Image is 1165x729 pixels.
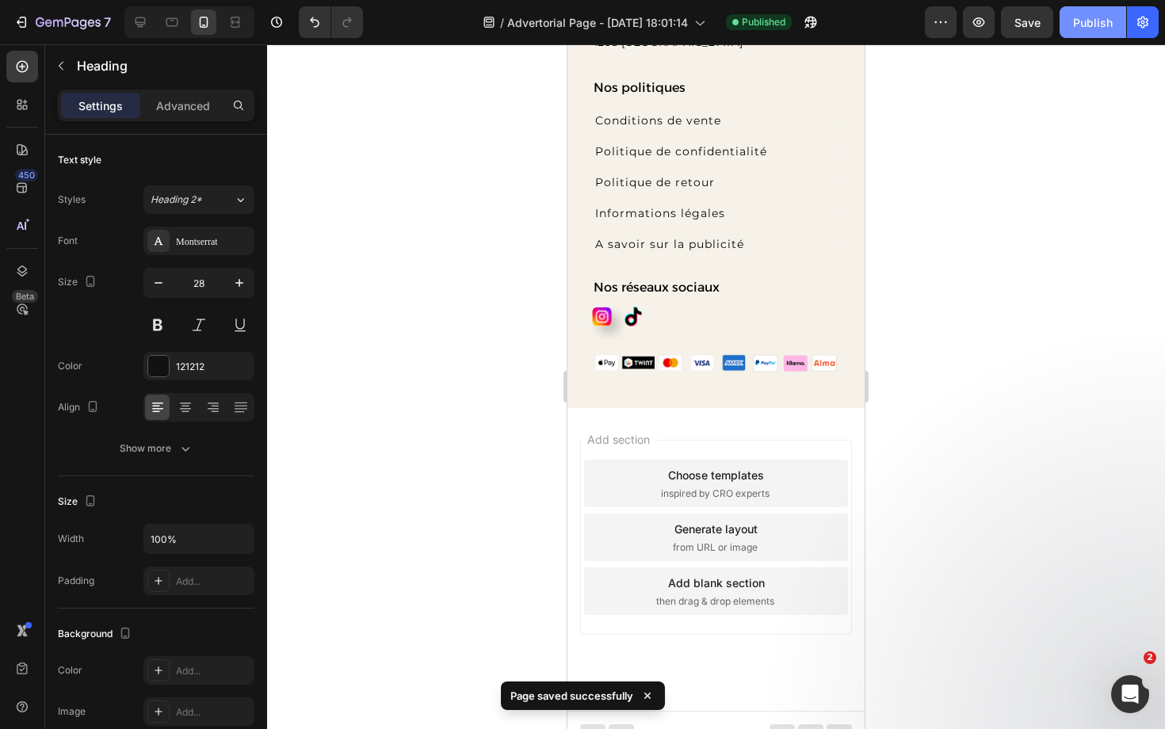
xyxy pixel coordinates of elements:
[510,688,633,704] p: Page saved successfully
[104,13,111,32] p: 7
[176,235,250,249] div: Montserrat
[78,97,123,114] p: Settings
[176,664,250,678] div: Add...
[12,290,38,303] div: Beta
[58,234,78,248] div: Font
[1060,6,1126,38] button: Publish
[151,193,202,207] span: Heading 2*
[156,97,210,114] p: Advanced
[567,44,865,729] iframe: Design area
[1001,6,1053,38] button: Save
[299,6,363,38] div: Undo/Redo
[1073,14,1113,31] div: Publish
[77,56,248,75] p: Heading
[58,704,86,719] div: Image
[58,359,82,373] div: Color
[58,153,101,167] div: Text style
[176,574,250,589] div: Add...
[58,193,86,207] div: Styles
[500,14,504,31] span: /
[176,360,250,374] div: 121212
[58,532,84,546] div: Width
[120,441,193,456] div: Show more
[58,491,100,513] div: Size
[1111,675,1149,713] iframe: Intercom live chat
[58,434,254,463] button: Show more
[1014,16,1041,29] span: Save
[143,185,254,214] button: Heading 2*
[58,272,100,293] div: Size
[58,663,82,677] div: Color
[507,14,688,31] span: Advertorial Page - [DATE] 18:01:14
[176,705,250,719] div: Add...
[58,624,135,645] div: Background
[58,397,102,418] div: Align
[144,525,254,553] input: Auto
[6,6,118,38] button: 7
[15,169,38,181] div: 450
[742,15,785,29] span: Published
[58,574,94,588] div: Padding
[1144,651,1156,664] span: 2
